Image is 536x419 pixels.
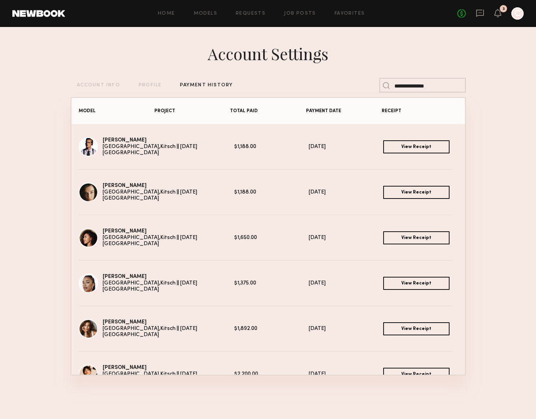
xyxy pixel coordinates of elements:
[160,280,235,287] div: Kitsch || [DATE]
[383,368,450,381] a: View Receipt
[160,235,235,241] div: Kitsch || [DATE]
[103,183,147,188] a: [PERSON_NAME]
[234,371,309,378] div: $2,200.00
[103,138,147,143] a: [PERSON_NAME]
[208,43,328,64] div: Account Settings
[309,144,383,150] div: [DATE]
[382,109,457,114] div: RECEIPT
[103,144,160,157] div: [GEOGRAPHIC_DATA], [GEOGRAPHIC_DATA]
[309,189,383,196] div: [DATE]
[383,231,450,244] a: View Receipt
[103,371,160,384] div: [GEOGRAPHIC_DATA], [GEOGRAPHIC_DATA]
[103,365,147,370] a: [PERSON_NAME]
[234,189,309,196] div: $1,188.00
[383,277,450,290] a: View Receipt
[103,320,147,325] a: [PERSON_NAME]
[309,371,383,378] div: [DATE]
[160,371,235,378] div: Kitsch || [DATE]
[234,326,309,332] div: $1,892.00
[234,280,309,287] div: $1,375.00
[309,326,383,332] div: [DATE]
[234,144,309,150] div: $1,188.00
[335,11,365,16] a: Favorites
[180,83,233,88] div: PAYMENT HISTORY
[306,109,382,114] div: PAYMENT DATE
[284,11,316,16] a: Job Posts
[194,11,217,16] a: Models
[234,235,309,241] div: $1,650.00
[79,109,154,114] div: MODEL
[160,326,235,332] div: Kitsch || [DATE]
[383,322,450,335] a: View Receipt
[309,280,383,287] div: [DATE]
[103,235,160,248] div: [GEOGRAPHIC_DATA], [GEOGRAPHIC_DATA]
[309,235,383,241] div: [DATE]
[383,140,450,153] a: View Receipt
[511,7,524,20] a: C
[160,144,235,150] div: Kitsch || [DATE]
[158,11,175,16] a: Home
[79,365,98,384] img: Gabriela B.
[160,189,235,196] div: Kitsch || [DATE]
[230,109,306,114] div: TOTAL PAID
[79,228,98,247] img: Rachael E.
[103,274,147,279] a: [PERSON_NAME]
[77,83,120,88] div: ACCOUNT INFO
[79,274,98,293] img: Chloe W.
[79,183,98,202] img: Uliana V.
[79,137,98,156] img: Ryan B.
[79,319,98,338] img: Mariana P.
[383,186,450,199] a: View Receipt
[236,11,265,16] a: Requests
[103,280,160,293] div: [GEOGRAPHIC_DATA], [GEOGRAPHIC_DATA]
[103,189,160,202] div: [GEOGRAPHIC_DATA], [GEOGRAPHIC_DATA]
[502,7,505,11] div: 3
[103,229,147,234] a: [PERSON_NAME]
[103,326,160,339] div: [GEOGRAPHIC_DATA], [GEOGRAPHIC_DATA]
[139,83,161,88] div: PROFILE
[154,109,230,114] div: PROJECT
